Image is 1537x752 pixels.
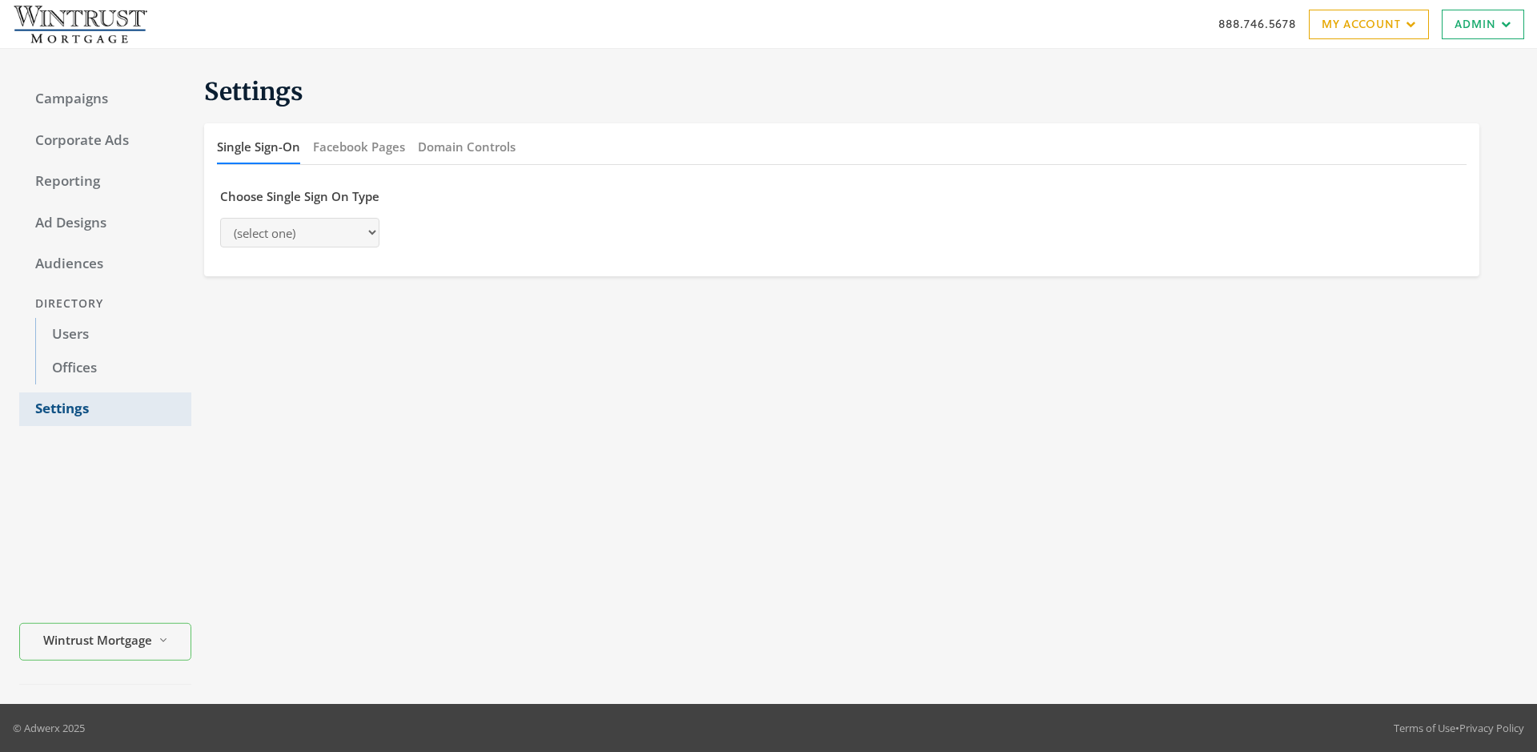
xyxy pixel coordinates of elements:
a: Audiences [19,247,191,281]
a: Campaigns [19,82,191,116]
a: Admin [1442,10,1524,39]
a: Users [35,318,191,352]
a: Terms of Use [1394,721,1455,735]
p: © Adwerx 2025 [13,720,85,736]
a: Ad Designs [19,207,191,240]
a: Settings [19,392,191,426]
a: My Account [1309,10,1429,39]
a: Privacy Policy [1459,721,1524,735]
span: Settings [204,76,303,107]
button: Domain Controls [418,130,516,164]
button: Facebook Pages [313,130,405,164]
a: 888.746.5678 [1218,15,1296,32]
a: Reporting [19,165,191,199]
img: Adwerx [13,4,147,44]
a: Offices [35,352,191,385]
span: Wintrust Mortgage [43,631,152,649]
div: Directory [19,289,191,319]
button: Wintrust Mortgage [19,623,191,661]
div: • [1394,720,1524,736]
button: Single Sign-On [217,130,300,164]
h5: Choose Single Sign On Type [220,189,379,205]
a: Corporate Ads [19,124,191,158]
